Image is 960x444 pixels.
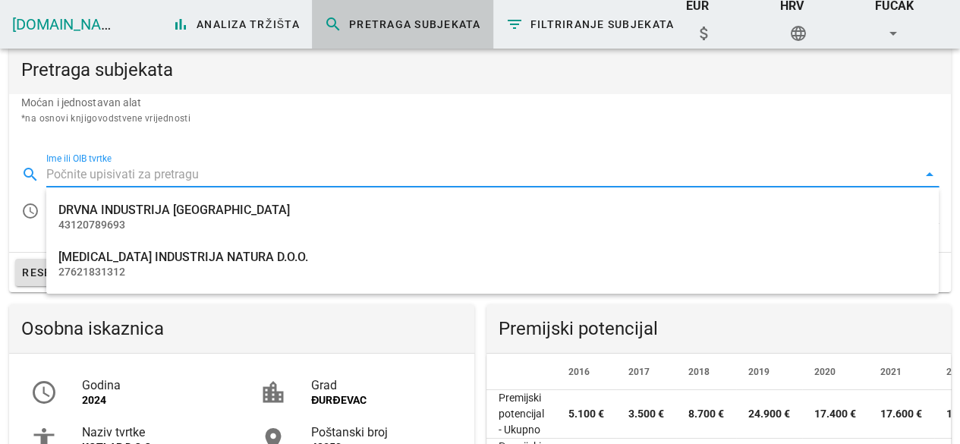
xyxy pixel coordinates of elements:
[616,354,676,390] th: 2017
[688,367,710,377] span: 2018
[814,367,836,377] span: 2020
[324,15,481,33] span: Pretraga subjekata
[505,15,675,33] span: Filtriranje subjekata
[172,15,300,33] span: Analiza tržišta
[21,165,39,184] i: search
[260,379,287,406] i: location_city
[21,202,39,220] i: access_time
[676,390,736,439] td: 8.700 €
[58,266,927,279] div: 27621831312
[58,250,927,264] div: [MEDICAL_DATA] INDUSTRIJA NATURA D.O.O.
[46,153,112,165] label: Ime ili OIB tvrtke
[172,15,190,33] i: bar_chart
[21,263,104,282] span: Resetiraj
[21,111,939,126] div: *na osnovi knjigovodstvene vrijednosti
[568,367,590,377] span: 2016
[736,390,802,439] td: 24.900 €
[311,425,452,439] div: Poštanski broj
[311,394,452,407] div: ĐURĐEVAC
[676,354,736,390] th: 2018
[30,379,58,406] i: access_time
[82,394,223,407] div: 2024
[58,219,927,231] div: 43120789693
[9,94,951,138] div: Moćan i jednostavan alat
[748,367,770,377] span: 2019
[82,425,223,439] div: Naziv tvrtke
[556,390,616,439] td: 5.100 €
[921,165,939,184] i: arrow_drop_down
[12,15,126,33] a: [DOMAIN_NAME]
[695,24,713,43] i: attach_money
[9,46,951,94] div: Pretraga subjekata
[556,354,616,390] th: 2016
[868,390,934,439] td: 17.600 €
[628,367,650,377] span: 2017
[9,304,474,353] div: Osobna iskaznica
[802,354,868,390] th: 2020
[486,304,952,353] div: Premijski potencijal
[486,390,556,439] td: Premijski potencijal - Ukupno
[324,15,342,33] i: search
[736,354,802,390] th: 2019
[46,162,918,187] input: Počnite upisivati za pretragu
[884,24,902,43] i: arrow_drop_down
[789,24,807,43] i: language
[58,203,927,217] div: DRVNA INDUSTRIJA [GEOGRAPHIC_DATA]
[82,378,223,392] div: Godina
[868,354,934,390] th: 2021
[880,367,902,377] span: 2021
[505,15,524,33] i: filter_list
[802,390,868,439] td: 17.400 €
[311,378,452,392] div: Grad
[616,390,676,439] td: 3.500 €
[15,259,110,286] button: Resetiraj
